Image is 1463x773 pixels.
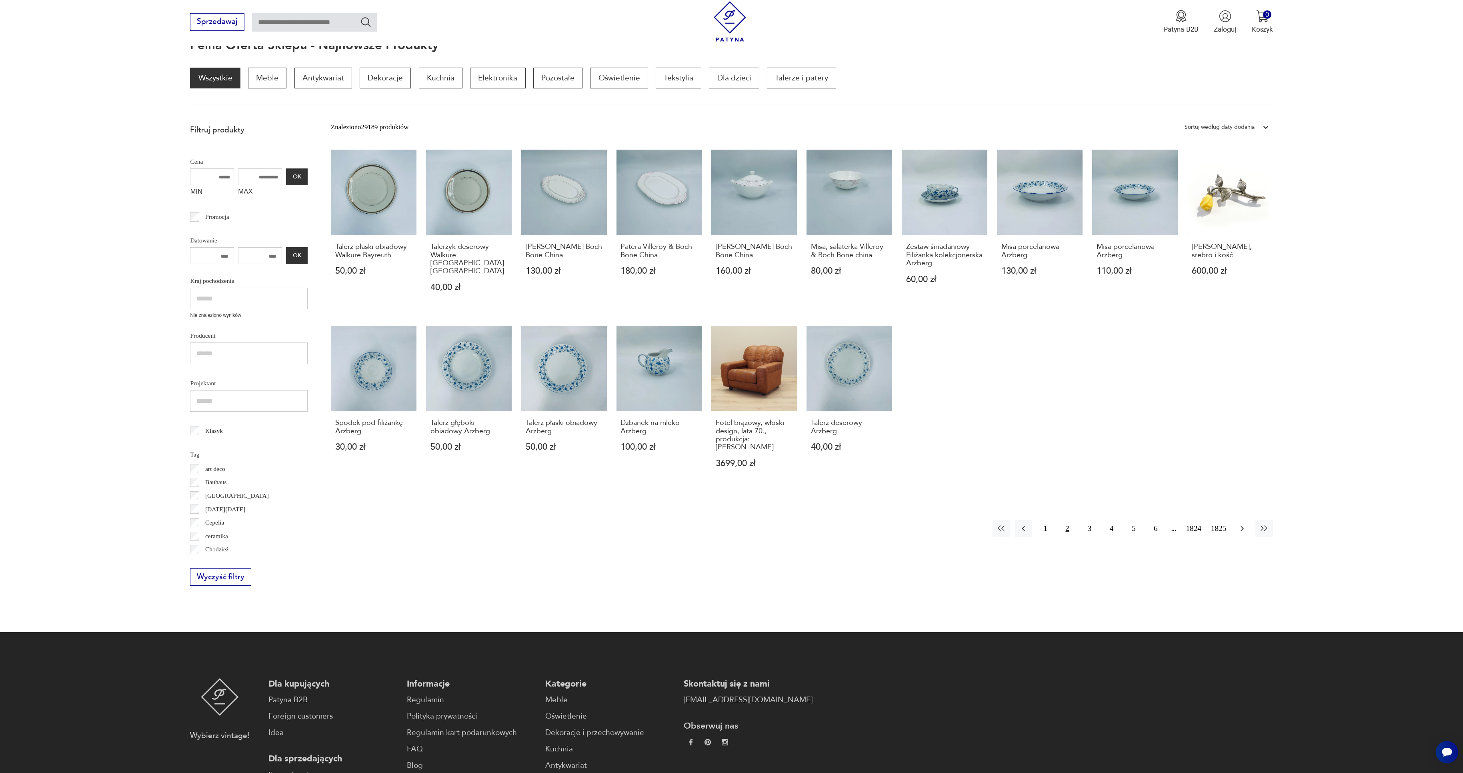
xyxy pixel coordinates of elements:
[526,243,602,259] h3: [PERSON_NAME] Boch Bone China
[709,68,759,88] a: Dla dzieci
[407,743,536,755] a: FAQ
[1252,25,1273,34] p: Koszyk
[716,419,793,452] h3: Fotel brązowy, włoski design, lata 70., produkcja: [PERSON_NAME]
[716,267,793,275] p: 160,00 zł
[286,247,308,264] button: OK
[430,419,507,435] h3: Talerz głęboki obiadowy Arzberg
[767,68,836,88] p: Talerze i patery
[268,678,397,690] p: Dla kupujących
[430,443,507,451] p: 50,00 zł
[1192,243,1269,259] h3: [PERSON_NAME], srebro i kość
[190,235,308,246] p: Datowanie
[205,464,225,474] p: art deco
[807,150,892,310] a: Misa, salaterka Villeroy & Boch Bone chinaMisa, salaterka Villeroy & Boch Bone china80,00 zł
[1192,267,1269,275] p: 600,00 zł
[616,150,702,310] a: Patera Villeroy & Boch Bone ChinaPatera Villeroy & Boch Bone China180,00 zł
[190,19,244,26] a: Sprzedawaj
[407,727,536,739] a: Regulamin kart podarunkowych
[716,459,793,468] p: 3699,00 zł
[1252,10,1273,34] button: 0Koszyk
[430,283,507,292] p: 40,00 zł
[533,68,582,88] a: Pozostałe
[526,443,602,451] p: 50,00 zł
[704,739,711,745] img: 37d27d81a828e637adc9f9cb2e3d3a8a.webp
[1183,520,1203,537] button: 1824
[1256,10,1269,22] img: Ikona koszyka
[710,1,750,42] img: Patyna - sklep z meblami i dekoracjami vintage
[521,326,607,487] a: Talerz płaski obiadowy ArzbergTalerz płaski obiadowy Arzberg50,00 zł
[1164,10,1199,34] button: Patyna B2B
[590,68,648,88] a: Oświetlenie
[1219,10,1231,22] img: Ikonka użytkownika
[521,150,607,310] a: Patera Villeroy Boch Bone China[PERSON_NAME] Boch Bone China130,00 zł
[205,544,229,555] p: Chodzież
[811,443,888,451] p: 40,00 zł
[1097,243,1173,259] h3: Misa porcelanowa Arzberg
[190,13,244,31] button: Sprzedawaj
[268,711,397,722] a: Foreign customers
[407,760,536,771] a: Blog
[1187,150,1273,310] a: Broszka róża, srebro i kość[PERSON_NAME], srebro i kość600,00 zł
[190,156,308,167] p: Cena
[430,243,507,276] h3: Talerzyk deserowy Walkure [GEOGRAPHIC_DATA] [GEOGRAPHIC_DATA]
[1001,243,1078,259] h3: Misa porcelanowa Arzberg
[205,531,228,541] p: ceramika
[190,312,308,319] p: Nie znaleziono wyników
[331,122,408,132] div: Znaleziono 29189 produktów
[1164,10,1199,34] a: Ikona medaluPatyna B2B
[1436,741,1458,763] iframe: Smartsupp widget button
[1081,520,1098,537] button: 3
[711,326,797,487] a: Fotel brązowy, włoski design, lata 70., produkcja: WłochyFotel brązowy, włoski design, lata 70., ...
[620,419,697,435] h3: Dzbanek na mleko Arzberg
[997,150,1083,310] a: Misa porcelanowa ArzbergMisa porcelanowa Arzberg130,00 zł
[1059,520,1076,537] button: 2
[470,68,525,88] a: Elektronika
[407,694,536,706] a: Regulamin
[190,730,249,742] p: Wybierz vintage!
[1209,520,1229,537] button: 1825
[205,426,223,436] p: Klasyk
[1175,10,1187,22] img: Ikona medalu
[335,243,412,259] h3: Talerz płaski obiadowy Walkure Bayreuth
[238,185,282,200] label: MAX
[1214,25,1236,34] p: Zaloguj
[190,125,308,135] p: Filtruj produkty
[545,678,674,690] p: Kategorie
[190,378,308,389] p: Projektant
[190,185,234,200] label: MIN
[1214,10,1236,34] button: Zaloguj
[545,727,674,739] a: Dekoracje i przechowywanie
[1185,122,1255,132] div: Sortuj według daty dodania
[1125,520,1142,537] button: 5
[335,267,412,275] p: 50,00 zł
[331,326,416,487] a: Spodek pod filiżankę ArzbergSpodek pod filiżankę Arzberg30,00 zł
[205,491,269,501] p: [GEOGRAPHIC_DATA]
[248,68,286,88] p: Meble
[545,711,674,722] a: Oświetlenie
[268,753,397,765] p: Dla sprzedających
[268,694,397,706] a: Patyna B2B
[190,330,308,341] p: Producent
[811,419,888,435] h3: Talerz deserowy Arzberg
[360,68,411,88] a: Dekoracje
[545,760,674,771] a: Antykwariat
[205,558,228,568] p: Ćmielów
[656,68,701,88] a: Tekstylia
[711,150,797,310] a: Waza Villeroy Boch Bone China[PERSON_NAME] Boch Bone China160,00 zł
[331,150,416,310] a: Talerz płaski obiadowy Walkure BayreuthTalerz płaski obiadowy Walkure Bayreuth50,00 zł
[616,326,702,487] a: Dzbanek na mleko ArzbergDzbanek na mleko Arzberg100,00 zł
[1092,150,1178,310] a: Misa porcelanowa ArzbergMisa porcelanowa Arzberg110,00 zł
[335,443,412,451] p: 30,00 zł
[190,568,251,586] button: Wyczyść filtry
[407,678,536,690] p: Informacje
[360,16,372,28] button: Szukaj
[268,727,397,739] a: Idea
[190,39,438,52] h1: Pełna oferta sklepu - najnowsze produkty
[1103,520,1120,537] button: 4
[545,743,674,755] a: Kuchnia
